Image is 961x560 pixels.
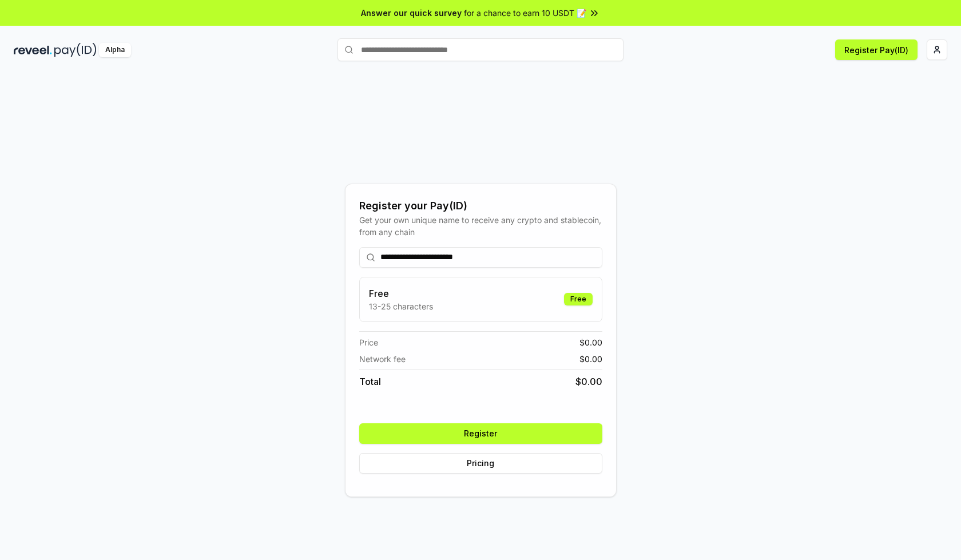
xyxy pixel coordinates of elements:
button: Register [359,423,602,444]
span: $ 0.00 [579,336,602,348]
p: 13-25 characters [369,300,433,312]
div: Free [564,293,593,305]
img: reveel_dark [14,43,52,57]
span: Total [359,375,381,388]
span: $ 0.00 [575,375,602,388]
span: Answer our quick survey [361,7,462,19]
img: pay_id [54,43,97,57]
button: Pricing [359,453,602,474]
div: Alpha [99,43,131,57]
span: Network fee [359,353,406,365]
span: for a chance to earn 10 USDT 📝 [464,7,586,19]
div: Get your own unique name to receive any crypto and stablecoin, from any chain [359,214,602,238]
span: Price [359,336,378,348]
button: Register Pay(ID) [835,39,918,60]
div: Register your Pay(ID) [359,198,602,214]
span: $ 0.00 [579,353,602,365]
h3: Free [369,287,433,300]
